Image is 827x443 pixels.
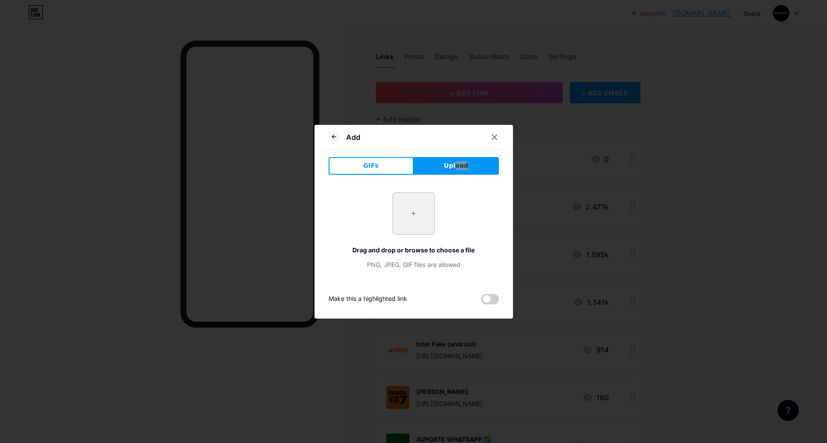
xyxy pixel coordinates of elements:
div: Make this a highlighted link [329,294,407,304]
button: GIFs [329,157,414,175]
span: GIFs [363,161,379,170]
div: Add [346,132,360,143]
div: Drag and drop or browse to choose a file [329,245,499,255]
span: Upload [444,161,468,170]
div: PNG, JPEG, GIF files are allowed [329,260,499,269]
button: Upload [414,157,499,175]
